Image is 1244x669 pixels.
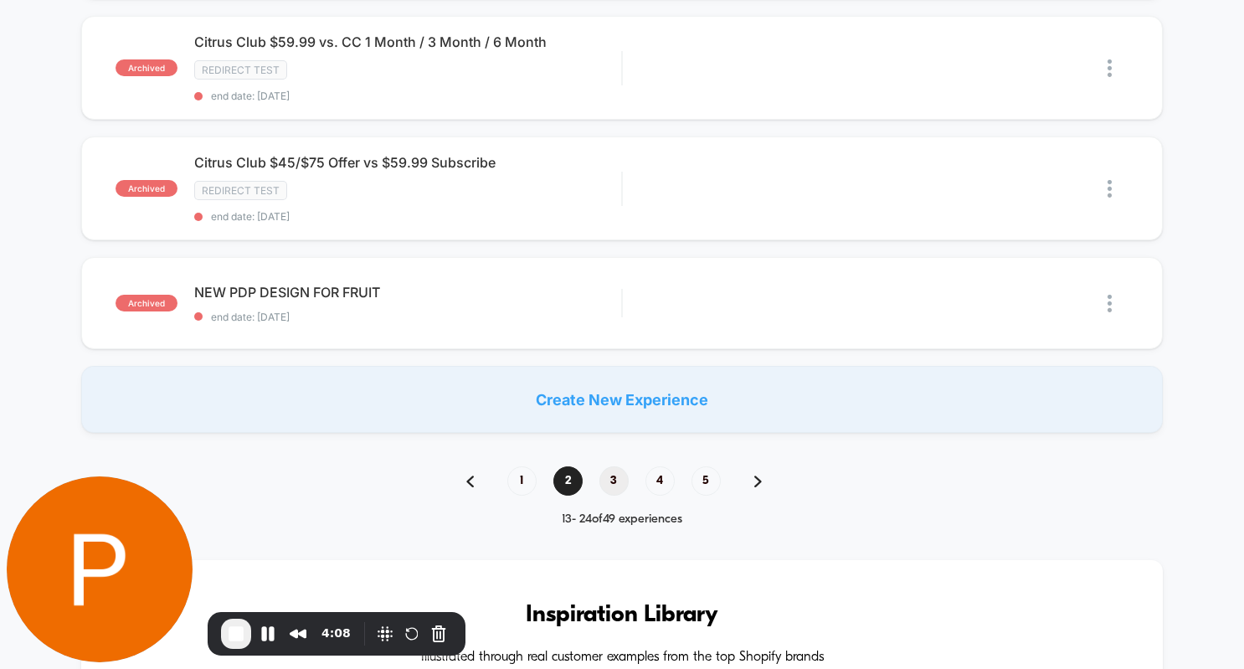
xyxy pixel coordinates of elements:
span: 2 [553,466,583,496]
span: end date: [DATE] [194,90,622,102]
h4: Illustrated through real customer examples from the top Shopify brands [131,650,1113,666]
span: 1 [507,466,537,496]
span: Redirect Test [194,60,287,80]
span: archived [116,295,177,311]
span: Redirect Test [194,181,287,200]
h3: Inspiration Library [131,602,1113,629]
span: Citrus Club $59.99 vs. CC 1 Month / 3 Month / 6 Month [194,33,622,50]
div: Create New Experience [81,366,1164,433]
span: 4 [645,466,675,496]
img: pagination forward [754,476,762,487]
div: 13 - 24 of 49 experiences [450,512,795,527]
span: NEW PDP DESIGN FOR FRUIT [194,284,622,301]
img: close [1108,180,1112,198]
span: 5 [691,466,721,496]
span: end date: [DATE] [194,311,622,323]
span: 3 [599,466,629,496]
span: Citrus Club $45/$75 Offer vs $59.99 Subscribe [194,154,622,171]
span: end date: [DATE] [194,210,622,223]
span: archived [116,59,177,76]
img: pagination back [466,476,474,487]
span: archived [116,180,177,197]
img: close [1108,59,1112,77]
img: close [1108,295,1112,312]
